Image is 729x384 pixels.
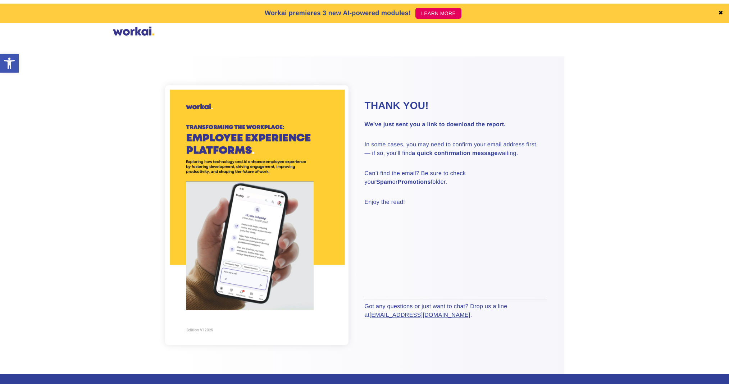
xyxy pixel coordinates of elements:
[365,302,546,320] p: Got any questions or just want to chat? Drop us a line at .
[265,8,411,18] p: Workai premieres 3 new AI-powered modules!
[365,169,546,187] p: Can’t find the email? Be sure to check your or folder.
[365,141,546,158] p: In some cases, you may need to confirm your email address first — if so, you’ll find waiting.
[365,122,506,128] strong: We’ve just sent you a link to download the report.
[718,10,723,16] a: ✖
[369,312,470,318] a: [EMAIL_ADDRESS][DOMAIN_NAME]
[365,99,546,113] h2: Thank you!
[376,179,392,185] strong: Spam
[412,150,497,156] strong: a quick confirmation message
[365,198,546,207] p: Enjoy the read!
[415,8,461,19] a: LEARN MORE
[398,179,431,185] strong: Promotions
